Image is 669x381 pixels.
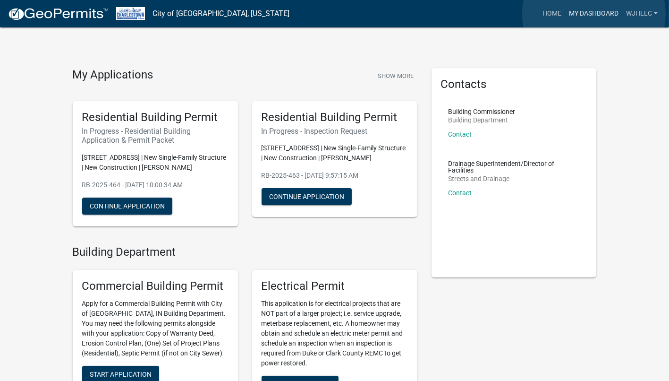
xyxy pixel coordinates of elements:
p: RB-2025-464 - [DATE] 10:00:34 AM [82,180,229,190]
h4: My Applications [73,68,153,82]
a: Contact [449,130,472,138]
h5: Residential Building Permit [82,111,229,124]
p: Apply for a Commercial Building Permit with City of [GEOGRAPHIC_DATA], IN Building Department. Yo... [82,299,229,358]
img: City of Charlestown, Indiana [116,7,145,20]
a: WJHLLC [622,5,661,23]
p: Streets and Drainage [449,175,580,182]
h4: Building Department [73,245,417,259]
p: Building Commissioner [449,108,516,115]
button: Continue Application [82,198,172,215]
h5: Contacts [441,78,587,91]
p: This application is for electrical projects that are NOT part of a larger project; i.e. service u... [262,299,408,368]
p: Building Department [449,117,516,123]
h6: In Progress - Inspection Request [262,127,408,136]
p: [STREET_ADDRESS] | New Single-Family Structure | New Construction | [PERSON_NAME] [262,143,408,163]
h5: Electrical Permit [262,279,408,293]
button: Show More [374,68,417,84]
a: Contact [449,189,472,197]
h5: Residential Building Permit [262,111,408,124]
p: [STREET_ADDRESS] | New Single-Family Structure | New Construction | [PERSON_NAME] [82,153,229,173]
a: Home [539,5,565,23]
a: My Dashboard [565,5,622,23]
p: Drainage Superintendent/Director of Facilities [449,160,580,173]
a: City of [GEOGRAPHIC_DATA], [US_STATE] [152,6,289,22]
h5: Commercial Building Permit [82,279,229,293]
button: Continue Application [262,188,352,205]
h6: In Progress - Residential Building Application & Permit Packet [82,127,229,145]
span: Start Application [90,371,152,378]
p: RB-2025-463 - [DATE] 9:57:15 AM [262,171,408,181]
